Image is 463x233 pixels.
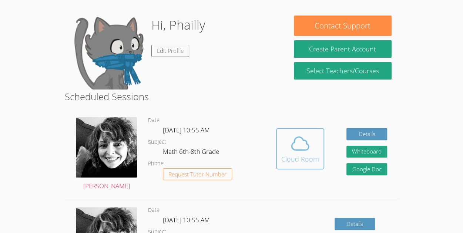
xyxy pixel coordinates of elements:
[294,16,392,36] button: Contact Support
[148,116,160,125] dt: Date
[151,16,205,34] h1: Hi, Phailly
[71,16,145,90] img: default.png
[148,159,164,168] dt: Phone
[151,45,189,57] a: Edit Profile
[281,154,319,164] div: Cloud Room
[163,126,210,134] span: [DATE] 10:55 AM
[346,163,387,175] a: Google Doc
[335,218,375,230] a: Details
[294,40,392,58] button: Create Parent Account
[346,146,387,158] button: Whiteboard
[148,138,166,147] dt: Subject
[168,172,227,177] span: Request Tutor Number
[276,128,324,169] button: Cloud Room
[76,117,137,192] a: [PERSON_NAME]
[163,146,221,159] dd: Math 6th-8th Grade
[65,90,398,104] h2: Scheduled Sessions
[346,128,387,140] a: Details
[163,168,232,180] button: Request Tutor Number
[76,117,137,178] img: avatar.png
[294,62,392,80] a: Select Teachers/Courses
[163,216,210,224] span: [DATE] 10:55 AM
[148,206,160,215] dt: Date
